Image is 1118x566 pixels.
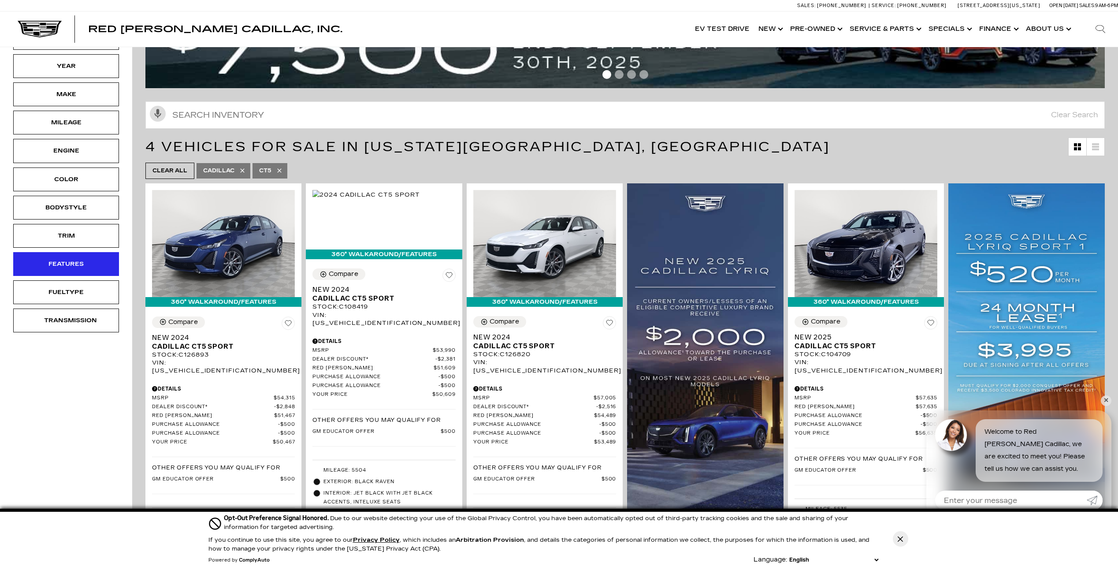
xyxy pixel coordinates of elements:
div: Make [44,89,88,99]
span: $2,516 [596,404,617,410]
li: Mileage: 5535 [795,503,937,515]
a: MSRP $57,005 [473,395,616,402]
div: Year [44,61,88,71]
a: Purchase Allowance $500 [152,430,295,437]
div: Color [44,175,88,184]
a: New 2024Cadillac CT5 Sport [312,285,455,303]
a: New 2024Cadillac CT5 Sport [473,333,616,350]
span: GM Educator Offer [312,428,441,435]
span: $53,489 [594,439,617,446]
a: Specials [924,11,975,47]
button: Compare Vehicle [152,317,205,328]
div: Transmission [44,316,88,325]
div: Pricing Details - New 2024 Cadillac CT5 Sport [152,385,295,393]
span: $500 [921,421,938,428]
img: Cadillac Dark Logo with Cadillac White Text [18,21,62,37]
span: Open [DATE] [1049,3,1078,8]
a: Purchase Allowance $500 [473,421,616,428]
span: $51,609 [434,365,456,372]
button: Save Vehicle [924,316,937,333]
div: Compare [811,318,840,326]
span: Go to slide 3 [627,70,636,79]
span: GM Educator Offer [473,476,602,483]
input: Enter your message [935,491,1087,510]
p: Other Offers You May Qualify For [152,464,280,472]
img: 2024 Cadillac CT5 Sport [152,190,295,297]
a: Grid View [1069,138,1086,156]
span: Clear All [152,165,187,176]
p: Other Offers You May Qualify For [473,464,602,472]
a: MSRP $57,635 [795,395,937,402]
span: Red [PERSON_NAME] [152,413,274,419]
span: $500 [923,467,938,474]
a: Your Price $56,635 [795,430,937,437]
span: Interior: Jet Black with Jet Black Accents, Inteluxe Seats [323,489,455,506]
span: $57,635 [916,395,938,402]
span: Service: [872,3,896,8]
div: 360° WalkAround/Features [306,249,462,259]
div: Engine [44,146,88,156]
span: Cadillac CT5 Sport [473,342,609,350]
span: Your Price [795,430,915,437]
a: Sales: [PHONE_NUMBER] [797,3,869,8]
span: Your Price [152,439,273,446]
img: 2024 Cadillac CT5 Sport [473,190,616,297]
div: Mileage [44,118,88,127]
div: Stock : C126820 [473,350,616,358]
div: VIN: [US_VEHICLE_IDENTIFICATION_NUMBER] [473,358,616,374]
a: Red [PERSON_NAME] Cadillac, Inc. [88,25,342,34]
span: Opt-Out Preference Signal Honored . [224,514,330,522]
div: Compare [490,318,519,326]
p: Other Offers You May Qualify For [312,416,441,424]
div: VIN: [US_VEHICLE_IDENTIFICATION_NUMBER] [152,359,295,375]
p: Other Offers You May Qualify For [795,455,923,463]
span: $56,635 [915,430,938,437]
span: $57,635 [916,404,938,410]
span: [PHONE_NUMBER] [897,3,947,8]
button: Compare Vehicle [473,316,526,328]
div: Bodystyle [44,203,88,212]
a: Your Price $50,609 [312,391,455,398]
a: Service: [PHONE_NUMBER] [869,3,949,8]
span: Go to slide 1 [602,70,611,79]
a: Purchase Allowance $500 [473,430,616,437]
span: $50,467 [273,439,295,446]
div: Welcome to Red [PERSON_NAME] Cadillac, we are excited to meet you! Please tell us how we can assi... [976,419,1103,482]
div: VIN: [US_VEHICLE_IDENTIFICATION_NUMBER] [795,358,937,374]
button: Save Vehicle [603,316,616,333]
span: $57,005 [594,395,617,402]
span: Purchase Allowance [473,430,599,437]
span: Go to slide 4 [639,70,648,79]
a: Purchase Allowance $500 [312,383,455,389]
span: Red [PERSON_NAME] [795,404,916,410]
span: Cadillac [203,165,234,176]
a: GM Educator Offer $500 [795,467,937,474]
div: TrimTrim [13,224,119,248]
div: FueltypeFueltype [13,280,119,304]
div: Compare [168,318,198,326]
span: Go to slide 2 [615,70,624,79]
div: Features [44,259,88,269]
button: Compare Vehicle [312,268,365,280]
div: Fueltype [44,287,88,297]
span: Your Price [473,439,594,446]
div: ColorColor [13,168,119,191]
div: 360° WalkAround/Features [788,297,944,307]
span: $54,315 [274,395,295,402]
div: EngineEngine [13,139,119,163]
span: $500 [599,430,617,437]
span: $500 [441,428,456,435]
a: Dealer Discount* $2,516 [473,404,616,410]
img: Agent profile photo [935,419,967,451]
span: $2,848 [274,404,295,410]
a: Dealer Discount* $2,381 [312,356,455,363]
div: Compare [329,270,358,278]
span: Cadillac CT5 Sport [152,342,288,351]
span: Sales: [797,3,816,8]
span: 9 AM-6 PM [1095,3,1118,8]
a: Your Price $50,467 [152,439,295,446]
div: 360° WalkAround/Features [145,297,301,307]
span: $53,990 [433,347,456,354]
div: MileageMileage [13,111,119,134]
a: Submit [1087,491,1103,510]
